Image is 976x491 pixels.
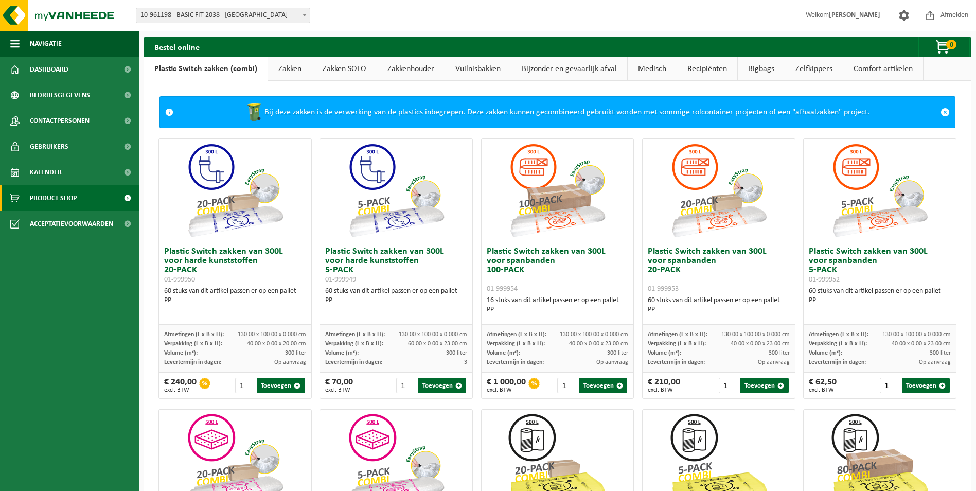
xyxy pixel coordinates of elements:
div: Bij deze zakken is de verwerking van de plastics inbegrepen. Deze zakken kunnen gecombineerd gebr... [179,97,935,128]
span: Navigatie [30,31,62,57]
span: 40.00 x 0.00 x 23.00 cm [569,341,628,347]
a: Zakkenhouder [377,57,445,81]
span: excl. BTW [648,387,680,393]
div: € 210,00 [648,378,680,393]
div: 60 stuks van dit artikel passen er op een pallet [809,287,951,305]
span: excl. BTW [325,387,353,393]
div: PP [809,296,951,305]
div: PP [487,305,629,314]
span: Levertermijn in dagen: [809,359,866,365]
span: Product Shop [30,185,77,211]
input: 1 [880,378,900,393]
div: € 240,00 [164,378,197,393]
span: Contactpersonen [30,108,90,134]
a: Zakken [268,57,312,81]
div: 16 stuks van dit artikel passen er op een pallet [487,296,629,314]
h3: Plastic Switch zakken van 300L voor harde kunststoffen 5-PACK [325,247,467,284]
a: Sluit melding [935,97,955,128]
span: 40.00 x 0.00 x 20.00 cm [247,341,306,347]
input: 1 [719,378,739,393]
span: 01-999954 [487,285,518,293]
span: Kalender [30,160,62,185]
button: Toevoegen [257,378,305,393]
span: 130.00 x 100.00 x 0.000 cm [721,331,790,338]
span: Bedrijfsgegevens [30,82,90,108]
span: Verpakking (L x B x H): [164,341,222,347]
span: Dashboard [30,57,68,82]
span: 01-999953 [648,285,679,293]
img: 01-999954 [506,139,609,242]
div: € 62,50 [809,378,837,393]
span: 01-999952 [809,276,840,284]
span: Op aanvraag [596,359,628,365]
span: Levertermijn in dagen: [487,359,544,365]
span: 300 liter [285,350,306,356]
h3: Plastic Switch zakken van 300L voor harde kunststoffen 20-PACK [164,247,306,284]
span: 01-999950 [164,276,195,284]
img: 01-999952 [828,139,931,242]
a: Zelfkippers [785,57,843,81]
button: Toevoegen [740,378,788,393]
span: 10-961198 - BASIC FIT 2038 - BRUSSEL [136,8,310,23]
span: Afmetingen (L x B x H): [648,331,707,338]
a: Zakken SOLO [312,57,377,81]
span: Acceptatievoorwaarden [30,211,113,237]
strong: [PERSON_NAME] [829,11,880,19]
span: Volume (m³): [487,350,520,356]
div: € 70,00 [325,378,353,393]
a: Medisch [628,57,677,81]
span: Afmetingen (L x B x H): [164,331,224,338]
span: Verpakking (L x B x H): [809,341,867,347]
span: 300 liter [607,350,628,356]
div: PP [325,296,467,305]
a: Recipiënten [677,57,737,81]
img: 01-999949 [345,139,448,242]
span: 130.00 x 100.00 x 0.000 cm [882,331,951,338]
span: 60.00 x 0.00 x 23.00 cm [408,341,467,347]
a: Bijzonder en gevaarlijk afval [511,57,627,81]
h3: Plastic Switch zakken van 300L voor spanbanden 5-PACK [809,247,951,284]
div: € 1 000,00 [487,378,526,393]
div: PP [648,305,790,314]
span: Afmetingen (L x B x H): [325,331,385,338]
span: 40.00 x 0.00 x 23.00 cm [892,341,951,347]
span: Gebruikers [30,134,68,160]
div: 60 stuks van dit artikel passen er op een pallet [164,287,306,305]
span: 3 [464,359,467,365]
a: Vuilnisbakken [445,57,511,81]
h3: Plastic Switch zakken van 300L voor spanbanden 20-PACK [648,247,790,293]
input: 1 [396,378,417,393]
span: excl. BTW [164,387,197,393]
div: 60 stuks van dit artikel passen er op een pallet [325,287,467,305]
input: 1 [235,378,256,393]
div: PP [164,296,306,305]
span: 300 liter [446,350,467,356]
span: 130.00 x 100.00 x 0.000 cm [399,331,467,338]
span: Volume (m³): [164,350,198,356]
span: Volume (m³): [648,350,681,356]
img: 01-999950 [184,139,287,242]
h2: Bestel online [144,37,210,57]
span: 300 liter [930,350,951,356]
span: Op aanvraag [919,359,951,365]
span: Afmetingen (L x B x H): [487,331,546,338]
input: 1 [557,378,578,393]
span: excl. BTW [809,387,837,393]
h3: Plastic Switch zakken van 300L voor spanbanden 100-PACK [487,247,629,293]
span: Levertermijn in dagen: [164,359,221,365]
button: Toevoegen [902,378,950,393]
span: Volume (m³): [325,350,359,356]
button: Toevoegen [579,378,627,393]
span: Verpakking (L x B x H): [648,341,706,347]
img: WB-0240-HPE-GN-50.png [244,102,264,122]
span: excl. BTW [487,387,526,393]
span: Levertermijn in dagen: [648,359,705,365]
button: 0 [918,37,970,57]
span: Verpakking (L x B x H): [487,341,545,347]
span: 300 liter [769,350,790,356]
a: Bigbags [738,57,785,81]
span: 40.00 x 0.00 x 23.00 cm [731,341,790,347]
img: 01-999953 [667,139,770,242]
span: Afmetingen (L x B x H): [809,331,868,338]
span: Levertermijn in dagen: [325,359,382,365]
